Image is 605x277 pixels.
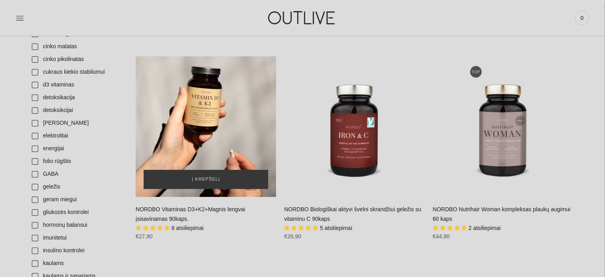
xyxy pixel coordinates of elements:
a: 0 [575,9,589,27]
a: detoksikacija [27,91,128,104]
a: hormonų balansui [27,219,128,232]
a: [PERSON_NAME] [27,117,128,130]
a: kaulams [27,257,128,270]
a: energijai [27,142,128,155]
a: cinko pikolinatas [27,53,128,66]
span: 8 atsiliepimai [171,225,204,231]
a: geram miegui [27,193,128,206]
a: insulino kontrolei [27,244,128,257]
a: folio rūgštis [27,155,128,168]
a: elektrolitai [27,130,128,142]
span: 2 atsiliepimai [469,225,501,231]
span: 0 [576,12,587,24]
span: 5.00 stars [136,225,171,231]
a: NORDBO Vitaminas D3+K2+Magnis lengvai įsisavinamas 90kaps. [136,206,245,222]
a: detoksikcijai [27,104,128,117]
a: NORDBO Biologiškai aktyvi švelni skrandžiui geležis su vitaminu C 90kaps [284,56,424,197]
button: Į krepšelį [144,170,268,189]
a: cinko malatas [27,40,128,53]
span: €26,90 [284,233,301,240]
span: 5.00 stars [433,225,469,231]
a: NORDBO Vitaminas D3+K2+Magnis lengvai įsisavinamas 90kaps. [136,56,276,197]
a: NORDBO Nutrihair Woman kompleksas plaukų augimui 60 kaps [433,206,570,222]
span: €44,90 [433,233,450,240]
a: GABA [27,168,128,181]
a: gliukozės kontrolei [27,206,128,219]
span: €27,90 [136,233,153,240]
span: 5 atsiliepimai [320,225,352,231]
a: imunitetui [27,232,128,244]
a: geležis [27,181,128,193]
img: OUTLIVE [253,4,352,31]
span: 5.00 stars [284,225,320,231]
a: NORDBO Nutrihair Woman kompleksas plaukų augimui 60 kaps [433,56,573,197]
span: Į krepšelį [192,175,220,183]
a: NORDBO Biologiškai aktyvi švelni skrandžiui geležis su vitaminu C 90kaps [284,206,421,222]
a: d3 vitaminas [27,79,128,91]
a: cukraus kiekio stabilumui [27,66,128,79]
